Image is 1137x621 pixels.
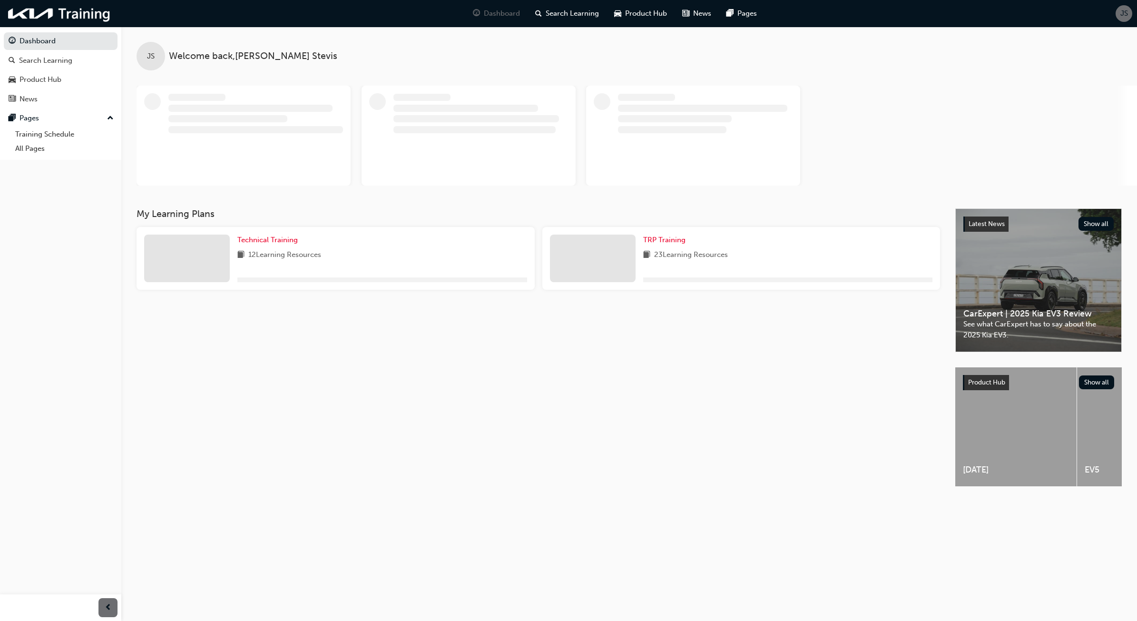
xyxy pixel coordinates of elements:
[9,37,16,46] span: guage-icon
[968,378,1005,386] span: Product Hub
[20,113,39,124] div: Pages
[726,8,734,20] span: pages-icon
[528,4,607,23] a: search-iconSearch Learning
[1078,217,1114,231] button: Show all
[654,249,728,261] span: 23 Learning Resources
[9,76,16,84] span: car-icon
[237,235,302,246] a: Technical Training
[107,112,114,125] span: up-icon
[4,109,118,127] button: Pages
[682,8,689,20] span: news-icon
[237,249,245,261] span: book-icon
[1116,5,1132,22] button: JS
[643,236,686,244] span: TRP Training
[147,51,155,62] span: JS
[963,464,1069,475] span: [DATE]
[963,319,1114,340] span: See what CarExpert has to say about the 2025 Kia EV3.
[643,249,650,261] span: book-icon
[963,217,1114,232] a: Latest NewsShow all
[137,208,940,219] h3: My Learning Plans
[20,74,61,85] div: Product Hub
[4,52,118,69] a: Search Learning
[607,4,675,23] a: car-iconProduct Hub
[737,8,757,19] span: Pages
[719,4,765,23] a: pages-iconPages
[4,30,118,109] button: DashboardSearch LearningProduct HubNews
[955,208,1122,352] a: Latest NewsShow allCarExpert | 2025 Kia EV3 ReviewSee what CarExpert has to say about the 2025 Ki...
[4,32,118,50] a: Dashboard
[19,55,72,66] div: Search Learning
[5,4,114,23] img: kia-training
[643,235,689,246] a: TRP Training
[963,375,1114,390] a: Product HubShow all
[955,367,1077,486] a: [DATE]
[248,249,321,261] span: 12 Learning Resources
[1079,375,1115,389] button: Show all
[20,94,38,105] div: News
[625,8,667,19] span: Product Hub
[473,8,480,20] span: guage-icon
[169,51,337,62] span: Welcome back , [PERSON_NAME] Stevis
[11,141,118,156] a: All Pages
[11,127,118,142] a: Training Schedule
[4,71,118,89] a: Product Hub
[614,8,621,20] span: car-icon
[9,95,16,104] span: news-icon
[484,8,520,19] span: Dashboard
[693,8,711,19] span: News
[675,4,719,23] a: news-iconNews
[969,220,1005,228] span: Latest News
[963,308,1114,319] span: CarExpert | 2025 Kia EV3 Review
[546,8,599,19] span: Search Learning
[535,8,542,20] span: search-icon
[465,4,528,23] a: guage-iconDashboard
[105,602,112,614] span: prev-icon
[9,57,15,65] span: search-icon
[4,90,118,108] a: News
[9,114,16,123] span: pages-icon
[237,236,298,244] span: Technical Training
[1120,8,1128,19] span: JS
